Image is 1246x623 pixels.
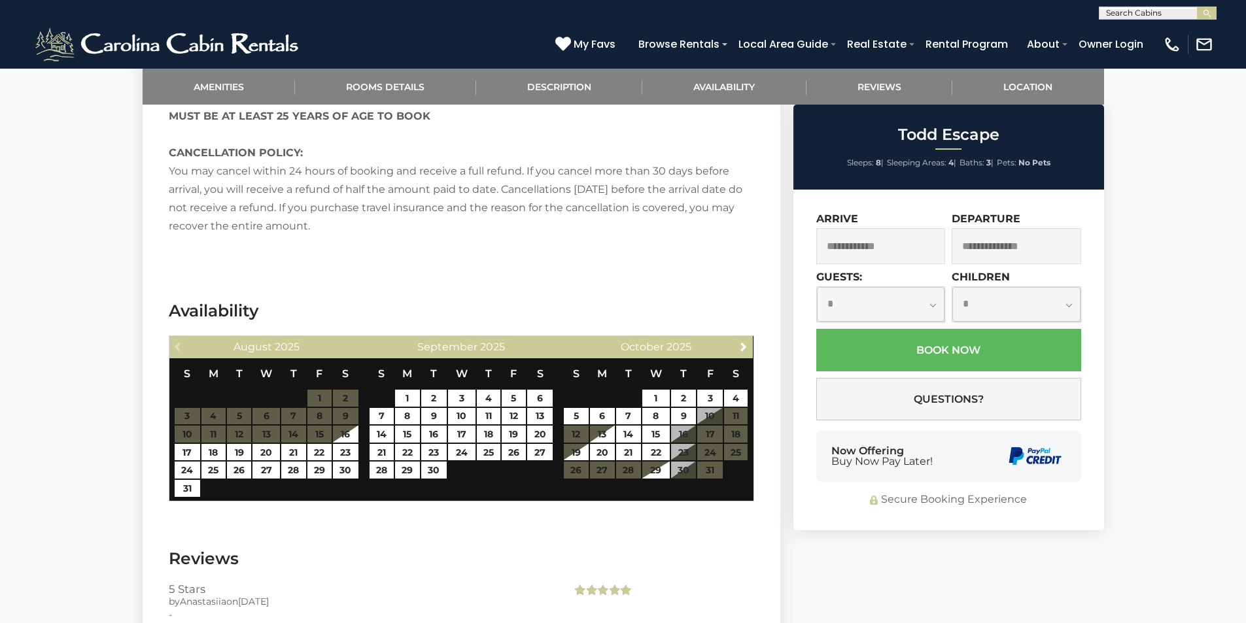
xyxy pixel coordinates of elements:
[209,367,218,380] span: Monday
[333,444,358,461] a: 23
[290,367,297,380] span: Thursday
[33,25,304,64] img: White-1-2.png
[502,426,526,443] a: 19
[680,367,687,380] span: Thursday
[642,408,670,425] a: 8
[537,367,544,380] span: Saturday
[234,341,272,353] span: August
[671,408,697,425] a: 9
[590,408,615,425] a: 6
[597,367,607,380] span: Monday
[370,462,394,479] a: 28
[847,158,874,167] span: Sleeps:
[227,444,251,461] a: 19
[527,444,553,461] a: 27
[555,36,619,53] a: My Favs
[395,408,419,425] a: 8
[840,33,913,56] a: Real Estate
[573,367,580,380] span: Sunday
[642,390,670,407] a: 1
[342,367,349,380] span: Saturday
[395,444,419,461] a: 22
[621,341,664,353] span: October
[333,462,358,479] a: 30
[227,462,251,479] a: 26
[642,426,670,443] a: 15
[960,154,994,171] li: |
[797,126,1101,143] h2: Todd Escape
[816,492,1081,507] div: Secure Booking Experience
[448,390,476,407] a: 3
[738,341,749,352] span: Next
[642,462,670,479] a: 29
[876,158,881,167] strong: 8
[307,444,332,461] a: 22
[402,367,412,380] span: Monday
[502,408,526,425] a: 12
[169,595,553,608] div: by on
[616,426,640,443] a: 14
[816,212,858,225] label: Arrive
[671,390,697,407] a: 2
[707,367,714,380] span: Friday
[395,390,419,407] a: 1
[806,69,953,105] a: Reviews
[421,462,447,479] a: 30
[527,408,553,425] a: 13
[169,608,553,621] div: -
[724,390,748,407] a: 4
[1195,35,1213,54] img: mail-regular-white.png
[169,299,754,322] h3: Availability
[295,69,476,105] a: Rooms Details
[948,158,954,167] strong: 4
[477,444,500,461] a: 25
[564,444,588,461] a: 19
[952,212,1020,225] label: Departure
[281,462,305,479] a: 28
[831,456,933,467] span: Buy Now Pay Later!
[143,69,296,105] a: Amenities
[378,367,385,380] span: Sunday
[477,390,500,407] a: 4
[260,367,272,380] span: Wednesday
[1163,35,1181,54] img: phone-regular-white.png
[666,341,691,353] span: 2025
[510,367,517,380] span: Friday
[421,444,447,461] a: 23
[456,367,468,380] span: Wednesday
[632,33,726,56] a: Browse Rentals
[370,408,394,425] a: 7
[169,547,754,570] h3: Reviews
[333,426,358,443] a: 16
[485,367,492,380] span: Thursday
[370,444,394,461] a: 21
[502,444,526,461] a: 26
[616,444,640,461] a: 21
[527,390,553,407] a: 6
[590,444,615,461] a: 20
[735,338,752,354] a: Next
[448,426,476,443] a: 17
[448,444,476,461] a: 24
[395,426,419,443] a: 15
[238,596,269,607] span: [DATE]
[236,367,243,380] span: Tuesday
[417,341,477,353] span: September
[201,462,226,479] a: 25
[650,367,662,380] span: Wednesday
[169,583,553,595] h3: 5 Stars
[421,390,447,407] a: 2
[169,110,430,159] strong: MUST BE AT LEAST 25 YEARS OF AGE TO BOOK CANCELLATION POLICY:
[175,462,200,479] a: 24
[625,367,632,380] span: Tuesday
[887,154,956,171] li: |
[1018,158,1050,167] strong: No Pets
[952,271,1010,283] label: Children
[477,408,500,425] a: 11
[816,271,862,283] label: Guests:
[997,158,1016,167] span: Pets:
[697,390,723,407] a: 3
[502,390,526,407] a: 5
[421,426,447,443] a: 16
[574,36,615,52] span: My Favs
